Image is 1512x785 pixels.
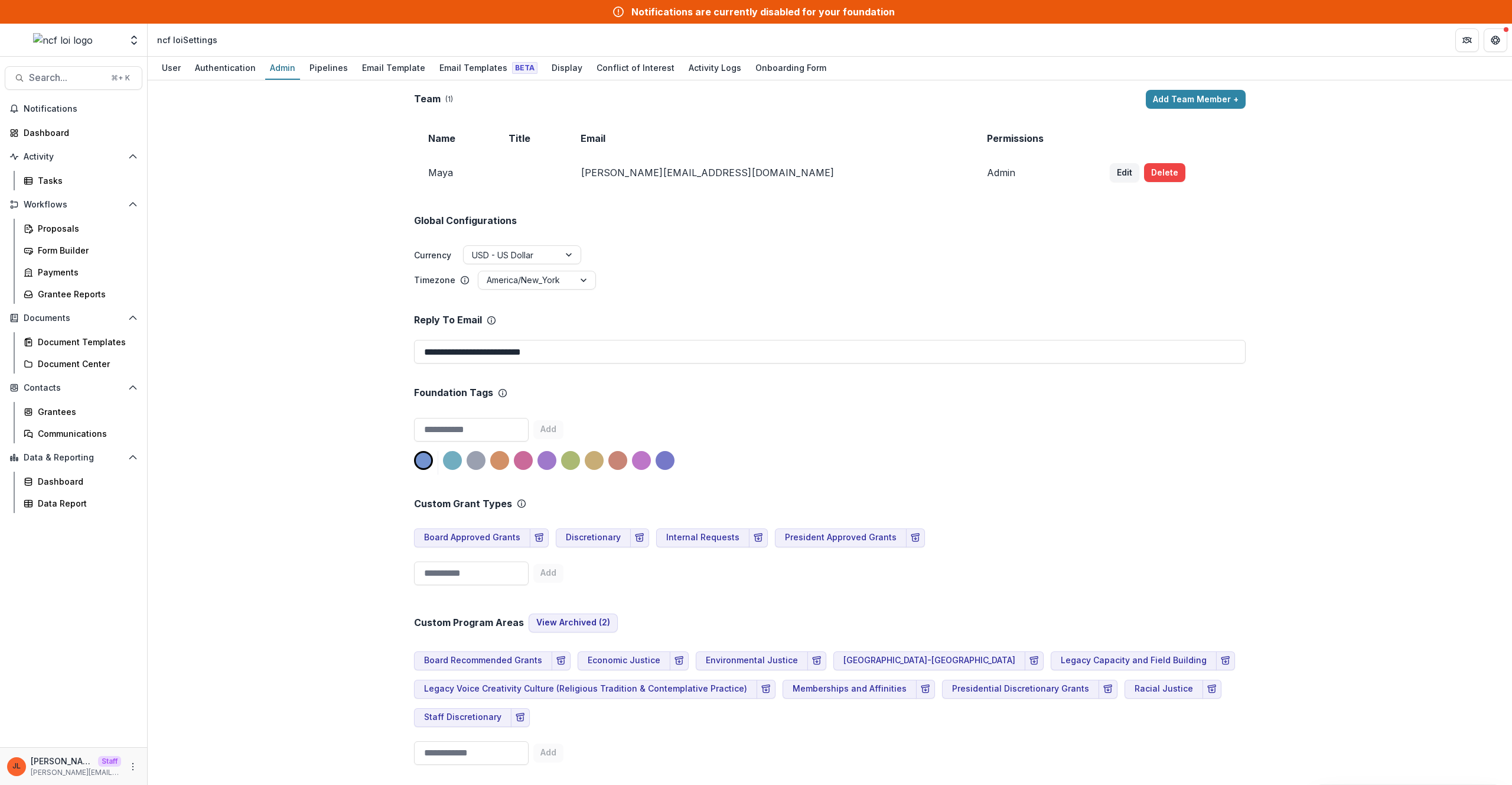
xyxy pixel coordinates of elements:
[1051,651,1217,670] button: Legacy Capacity and Field Building
[24,453,123,463] span: Data & Reporting
[19,472,142,491] a: Dashboard
[533,744,563,763] button: Add
[5,448,142,467] button: Open Data & Reporting
[357,57,430,80] a: Email Template
[547,59,587,76] div: Display
[190,59,260,76] div: Authentication
[807,651,826,670] button: Archive Program Area
[414,498,512,510] h2: Custom Grant Types
[973,123,1096,154] td: Permissions
[24,383,123,393] span: Contacts
[414,617,524,628] h2: Custom Program Areas
[109,72,132,85] div: ⌘ + K
[942,680,1099,699] button: Presidential Discretionary Grants
[265,59,300,76] div: Admin
[1025,651,1044,670] button: Archive Program Area
[19,494,142,513] a: Data Report
[566,154,973,192] td: [PERSON_NAME][EMAIL_ADDRESS][DOMAIN_NAME]
[38,222,133,235] div: Proposals
[38,266,133,278] div: Payments
[152,31,222,48] nav: breadcrumb
[19,332,142,352] a: Document Templates
[305,59,353,76] div: Pipelines
[1146,90,1246,109] button: Add Team Member +
[533,420,563,439] button: Add
[31,755,93,767] p: [PERSON_NAME]
[775,528,907,547] button: President Approved Grants
[445,94,453,105] p: ( 1 )
[19,262,142,282] a: Payments
[265,57,300,80] a: Admin
[24,200,123,210] span: Workflows
[1144,163,1185,182] button: Delete
[33,33,93,47] img: ncf loi logo
[1216,651,1235,670] button: Archive Program Area
[973,154,1096,192] td: Admin
[5,378,142,397] button: Open Contacts
[38,358,133,370] div: Document Center
[38,406,133,418] div: Grantees
[24,126,133,139] div: Dashboard
[157,34,217,46] div: ncf loi Settings
[684,59,746,76] div: Activity Logs
[19,284,142,304] a: Grantee Reports
[98,756,121,767] p: Staff
[38,244,133,257] div: Form Builder
[414,123,494,154] td: Name
[126,28,142,52] button: Open entity switcher
[414,314,482,326] p: Reply To Email
[670,651,689,670] button: Archive Program Area
[833,651,1025,670] button: [GEOGRAPHIC_DATA]-[GEOGRAPHIC_DATA]
[24,152,123,162] span: Activity
[783,680,917,699] button: Memberships and Affinities
[414,154,494,192] td: Maya
[414,274,455,286] p: Timezone
[38,288,133,300] div: Grantee Reports
[19,171,142,190] a: Tasks
[578,651,670,670] button: Economic Justice
[357,59,430,76] div: Email Template
[547,57,587,80] a: Display
[696,651,808,670] button: Environmental Justice
[414,528,530,547] button: Board Approved Grants
[414,708,511,727] button: Staff Discretionary
[1110,163,1139,182] button: Edit
[1455,28,1479,52] button: Partners
[5,99,142,118] button: Notifications
[5,66,142,90] button: Search...
[414,215,517,226] h2: Global Configurations
[19,424,142,443] a: Communications
[5,147,142,166] button: Open Activity
[5,309,142,327] button: Open Documents
[906,528,925,547] button: Archive Grant Type
[749,528,768,547] button: Archive Grant Type
[529,614,618,632] button: View Archived (2)
[556,528,631,547] button: Discretionary
[757,680,775,699] button: Archive Program Area
[1484,28,1507,52] button: Get Help
[38,497,133,510] div: Data Report
[414,651,552,670] button: Board Recommended Grants
[414,93,441,105] h2: Team
[592,57,679,80] a: Conflict of Interest
[1203,680,1221,699] button: Archive Program Area
[157,59,185,76] div: User
[751,59,831,76] div: Onboarding Form
[1099,680,1117,699] button: Archive Program Area
[656,528,750,547] button: Internal Requests
[31,767,121,778] p: [PERSON_NAME][EMAIL_ADDRESS][DOMAIN_NAME]
[38,427,133,440] div: Communications
[630,528,649,547] button: Archive Grant Type
[12,763,21,770] div: Jeanne Locker
[157,57,185,80] a: User
[19,241,142,260] a: Form Builder
[5,123,142,142] a: Dashboard
[19,219,142,238] a: Proposals
[19,402,142,421] a: Grantees
[631,5,895,19] div: Notifications are currently disabled for your foundation
[552,651,571,670] button: Archive Program Area
[751,57,831,80] a: Onboarding Form
[592,59,679,76] div: Conflict of Interest
[512,62,537,74] span: Beta
[435,59,542,76] div: Email Templates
